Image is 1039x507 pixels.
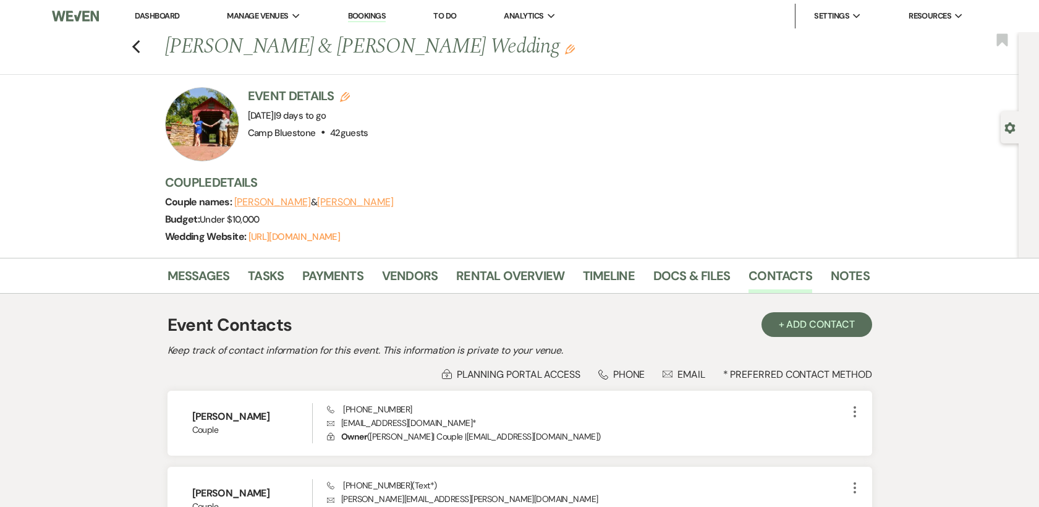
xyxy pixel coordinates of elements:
span: | [274,109,326,122]
button: [PERSON_NAME] [234,197,311,207]
h6: [PERSON_NAME] [192,410,313,424]
div: * Preferred Contact Method [168,368,872,381]
button: [PERSON_NAME] [317,197,394,207]
h3: Event Details [248,87,368,104]
span: & [234,196,394,208]
a: Tasks [248,266,284,293]
span: Camp Bluestone [248,127,316,139]
span: Owner [341,431,367,442]
a: Notes [831,266,870,293]
button: + Add Contact [761,312,872,337]
a: Docs & Files [653,266,730,293]
span: Analytics [504,10,543,22]
a: Bookings [348,11,386,22]
h1: [PERSON_NAME] & [PERSON_NAME] Wedding [165,32,719,62]
h1: Event Contacts [168,312,292,338]
h3: Couple Details [165,174,857,191]
h2: Keep track of contact information for this event. This information is private to your venue. [168,343,872,358]
span: Couple names: [165,195,234,208]
span: Settings [814,10,849,22]
p: ( [PERSON_NAME] | Couple | [EMAIL_ADDRESS][DOMAIN_NAME] ) [327,430,847,443]
span: Couple [192,424,313,437]
span: Under $10,000 [200,213,260,226]
a: Dashboard [135,11,179,21]
span: Manage Venues [227,10,288,22]
span: [DATE] [248,109,326,122]
img: Weven Logo [52,3,99,29]
p: [PERSON_NAME][EMAIL_ADDRESS][PERSON_NAME][DOMAIN_NAME] [327,492,847,506]
span: 9 days to go [276,109,326,122]
span: Resources [909,10,951,22]
button: Edit [565,43,575,54]
a: Contacts [749,266,812,293]
span: Budget: [165,213,200,226]
div: Planning Portal Access [442,368,580,381]
button: Open lead details [1004,121,1016,133]
p: [EMAIL_ADDRESS][DOMAIN_NAME] * [327,416,847,430]
span: Wedding Website: [165,230,248,243]
a: Messages [168,266,230,293]
span: 42 guests [330,127,368,139]
div: Email [663,368,705,381]
a: Vendors [382,266,438,293]
a: Rental Overview [456,266,564,293]
a: Payments [302,266,363,293]
span: [PHONE_NUMBER] (Text*) [327,480,436,491]
a: To Do [433,11,456,21]
a: [URL][DOMAIN_NAME] [248,231,340,243]
a: Timeline [583,266,635,293]
span: [PHONE_NUMBER] [327,404,412,415]
h6: [PERSON_NAME] [192,487,313,500]
div: Phone [598,368,645,381]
